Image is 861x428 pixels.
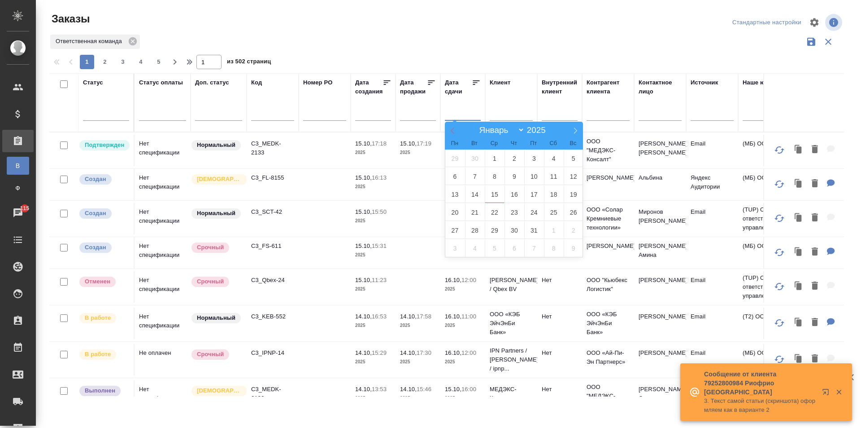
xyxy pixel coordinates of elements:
td: [PERSON_NAME] [634,271,686,303]
p: Срочный [197,277,224,286]
p: 2025 [355,394,391,403]
p: 14.10, [355,349,372,356]
span: Октябрь 7, 2025 [465,168,485,185]
button: Обновить [769,349,790,370]
div: Код [251,78,262,87]
div: Выставляется автоматически, если на указанный объем услуг необходимо больше времени в стандартном... [191,242,242,254]
span: Октябрь 20, 2025 [445,203,465,221]
div: Дата продажи [400,78,427,96]
p: 2025 [445,285,481,294]
span: Октябрь 21, 2025 [465,203,485,221]
div: Ответственная команда [50,35,140,49]
p: 2025 [355,357,391,366]
p: 15:31 [372,243,387,249]
p: Подтвержден [85,141,124,150]
p: 14.10, [355,313,372,320]
p: Выполнен [85,386,115,395]
span: Ноябрь 8, 2025 [544,239,564,257]
p: 2025 [445,321,481,330]
div: Наше юр. лицо [743,78,787,87]
p: 17:18 [372,140,387,147]
p: C3_IPNP-14 [251,349,294,357]
td: [PERSON_NAME] [634,308,686,339]
span: Октябрь 13, 2025 [445,185,465,203]
div: Статус по умолчанию для стандартных заказов [191,312,242,324]
button: Обновить [769,173,790,195]
td: Email [686,135,738,166]
span: Ср [484,141,504,146]
span: Октябрь 5, 2025 [564,150,583,167]
p: ООО «Солар Кремниевые технологии» [587,205,630,232]
button: Удалить [807,175,822,193]
span: Сентябрь 30, 2025 [465,150,485,167]
p: Создан [85,243,106,252]
td: Email [686,271,738,303]
p: 2025 [355,251,391,260]
div: Источник [691,78,718,87]
p: [DEMOGRAPHIC_DATA] [197,175,242,184]
p: 15:50 [372,208,387,215]
p: 2025 [445,394,481,403]
span: Октябрь 27, 2025 [445,221,465,239]
div: Контактное лицо [639,78,682,96]
div: Выставляется автоматически при создании заказа [78,242,129,254]
span: Пт [524,141,544,146]
p: 15.10, [355,277,372,283]
div: Контрагент клиента [587,78,630,96]
a: 115 [2,202,34,224]
p: ООО «КЭБ ЭйчЭнБи Банк» [490,310,533,337]
p: 2025 [400,394,436,403]
td: [PERSON_NAME] [PERSON_NAME] [634,135,686,166]
span: Ноябрь 1, 2025 [544,221,564,239]
p: 11:00 [461,313,476,320]
p: Срочный [197,243,224,252]
button: Закрыть [830,388,848,396]
td: Яндекс Аудитории [686,169,738,200]
button: Клонировать [790,243,807,261]
button: Клонировать [790,209,807,227]
span: Октябрь 14, 2025 [465,185,485,203]
span: Октябрь 31, 2025 [524,221,544,239]
span: Ноябрь 5, 2025 [485,239,504,257]
p: Нормальный [197,209,235,218]
button: Клонировать [790,141,807,159]
span: Октябрь 1, 2025 [485,150,504,167]
span: Ноябрь 9, 2025 [564,239,583,257]
div: Выставляет КМ после отмены со стороны клиента. Если уже после запуска – КМ пишет ПМу про отмену, ... [78,276,129,288]
select: Month [475,125,524,135]
p: Срочный [197,350,224,359]
p: 15.10, [445,386,461,393]
button: Клонировать [790,175,807,193]
button: Удалить [807,313,822,332]
td: Email [686,344,738,375]
span: В [11,161,25,170]
span: Ф [11,184,25,193]
p: 15.10, [355,174,372,181]
span: Вт [465,141,484,146]
p: 16:00 [461,386,476,393]
p: Создан [85,209,106,218]
div: Статус по умолчанию для стандартных заказов [191,139,242,151]
span: Октябрь 24, 2025 [524,203,544,221]
p: 12:00 [461,277,476,283]
p: Нет [542,385,578,394]
p: 15.10, [355,140,372,147]
span: Вс [563,141,583,146]
div: Доп. статус [195,78,229,87]
p: 15.10, [355,243,372,249]
span: Ноябрь 7, 2025 [524,239,544,257]
span: Октябрь 19, 2025 [564,185,583,203]
span: Октябрь 2, 2025 [504,150,524,167]
p: Нормальный [197,141,235,150]
p: 12:00 [461,349,476,356]
td: Нет спецификации [135,169,191,200]
p: 13:53 [372,386,387,393]
p: 14.10, [355,386,372,393]
span: Ноябрь 2, 2025 [564,221,583,239]
button: Сохранить фильтры [803,33,820,50]
p: Ответственная команда [56,37,125,46]
button: Обновить [769,312,790,334]
input: Год [525,125,553,135]
td: Нет спецификации [135,271,191,303]
span: Октябрь 15, 2025 [485,185,504,203]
